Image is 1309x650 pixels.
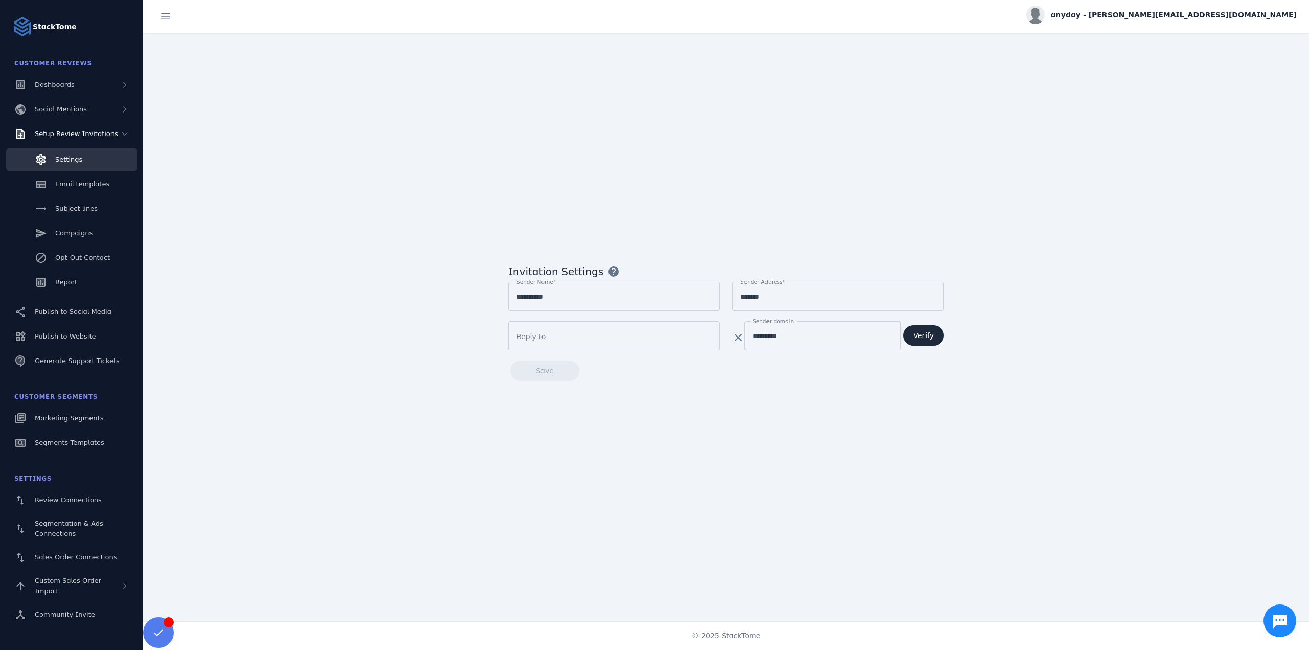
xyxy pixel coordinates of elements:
span: Setup Review Invitations [35,130,118,138]
span: Review Connections [35,496,102,504]
button: Verify [903,325,944,346]
span: Settings [55,155,82,163]
mat-label: Sender Address [740,279,782,285]
a: Campaigns [6,222,137,244]
span: Dashboards [35,81,75,88]
span: anyday - [PERSON_NAME][EMAIL_ADDRESS][DOMAIN_NAME] [1051,10,1297,20]
a: Segments Templates [6,432,137,454]
a: Community Invite [6,603,137,626]
span: Subject lines [55,205,98,212]
button: anyday - [PERSON_NAME][EMAIL_ADDRESS][DOMAIN_NAME] [1026,6,1297,24]
mat-label: Sender Name [516,279,553,285]
span: Invitation Settings [508,264,603,279]
span: Customer Reviews [14,60,92,67]
span: Social Mentions [35,105,87,113]
span: Verify [913,332,934,339]
span: Settings [14,475,52,482]
a: Marketing Segments [6,407,137,430]
span: Campaigns [55,229,93,237]
mat-icon: clear [732,331,744,344]
span: © 2025 StackTome [692,631,761,641]
span: Customer Segments [14,393,98,400]
img: Logo image [12,16,33,37]
a: Settings [6,148,137,171]
span: Email templates [55,180,109,188]
a: Review Connections [6,489,137,511]
span: Sales Order Connections [35,553,117,561]
span: Segmentation & Ads Connections [35,520,103,537]
a: Opt-Out Contact [6,246,137,269]
span: Report [55,278,77,286]
mat-label: Reply to [516,332,546,341]
a: Generate Support Tickets [6,350,137,372]
a: Report [6,271,137,294]
img: profile.jpg [1026,6,1045,24]
span: Publish to Social Media [35,308,111,316]
span: Opt-Out Contact [55,254,110,261]
span: Custom Sales Order Import [35,577,101,595]
a: Segmentation & Ads Connections [6,513,137,544]
a: Subject lines [6,197,137,220]
mat-label: Sender domain [753,318,794,324]
a: Publish to Website [6,325,137,348]
span: Generate Support Tickets [35,357,120,365]
span: Community Invite [35,611,95,618]
strong: StackTome [33,21,77,32]
a: Publish to Social Media [6,301,137,323]
span: Marketing Segments [35,414,103,422]
a: Sales Order Connections [6,546,137,569]
span: Segments Templates [35,439,104,446]
a: Email templates [6,173,137,195]
span: Publish to Website [35,332,96,340]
